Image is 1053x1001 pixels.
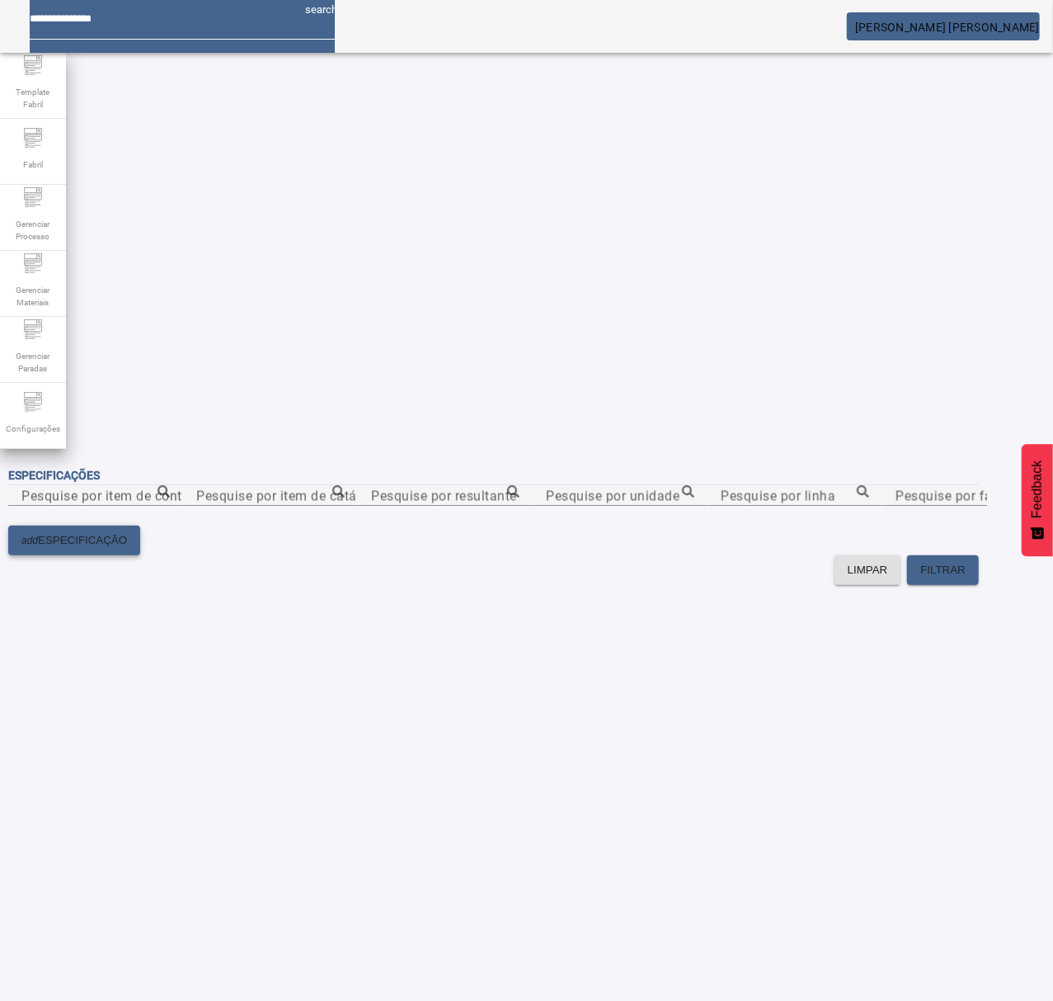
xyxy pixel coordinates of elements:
mat-label: Pesquise por item de controle [21,488,205,503]
input: Number [721,486,869,506]
span: ESPECIFICAÇÃO [38,532,127,549]
span: Configurações [1,418,65,440]
button: Feedback - Mostrar pesquisa [1022,444,1053,556]
input: Number [546,486,694,506]
mat-label: Pesquise por linha [721,488,835,503]
input: Number [196,486,345,506]
mat-label: Pesquise por resultante [371,488,517,503]
span: Gerenciar Materiais [8,279,58,314]
span: Gerenciar Processo [8,213,58,248]
span: LIMPAR [848,562,888,578]
mat-label: Pesquise por item de catálogo [196,488,384,503]
span: Fabril [18,153,48,176]
span: Feedback [1030,460,1045,518]
span: [PERSON_NAME] [PERSON_NAME] [855,21,1040,34]
span: Gerenciar Paradas [8,345,58,380]
img: logo-mes-athena [13,13,155,40]
mat-label: Pesquise por unidade [546,488,679,503]
button: LIMPAR [834,555,901,585]
span: Especificações [8,469,100,482]
input: Number [21,486,170,506]
input: Number [371,486,519,506]
span: FILTRAR [920,562,966,578]
input: Number [896,486,1044,506]
button: addESPECIFICAÇÃO [8,526,140,555]
span: Template Fabril [8,81,58,116]
button: FILTRAR [907,555,979,585]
